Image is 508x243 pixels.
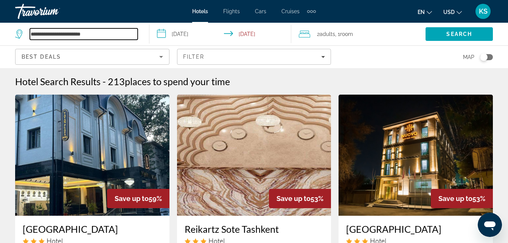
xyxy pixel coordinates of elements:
[108,76,230,87] h2: 213
[443,9,455,15] span: USD
[478,213,502,237] iframe: Кнопка запуска окна обмена сообщениями
[291,23,426,45] button: Travelers: 2 adults, 0 children
[438,195,472,202] span: Save up to
[177,49,331,65] button: Filters
[149,23,291,45] button: Select check in and out date
[320,31,335,37] span: Adults
[431,189,493,208] div: 53%
[223,8,240,14] a: Flights
[317,29,335,39] span: 2
[443,6,462,17] button: Change currency
[277,195,311,202] span: Save up to
[23,223,162,235] a: [GEOGRAPHIC_DATA]
[115,195,149,202] span: Save up to
[183,54,205,60] span: Filter
[346,223,485,235] a: [GEOGRAPHIC_DATA]
[307,5,316,17] button: Extra navigation items
[463,52,474,62] span: Map
[103,76,106,87] span: -
[340,31,353,37] span: Room
[418,9,425,15] span: en
[22,54,61,60] span: Best Deals
[255,8,266,14] a: Cars
[281,8,300,14] a: Cruises
[335,29,353,39] span: , 1
[177,95,331,216] img: Reikartz Sote Tashkent
[15,2,91,21] a: Travorium
[474,54,493,61] button: Toggle map
[446,31,472,37] span: Search
[15,95,169,216] img: Vatan Plaza
[479,8,488,15] span: KS
[339,95,493,216] img: Nuovo Boutique Hotel
[15,76,101,87] h1: Hotel Search Results
[185,223,324,235] a: Reikartz Sote Tashkent
[192,8,208,14] a: Hotels
[107,189,169,208] div: 59%
[418,6,432,17] button: Change language
[22,52,163,61] mat-select: Sort by
[30,28,138,40] input: Search hotel destination
[426,27,493,41] button: Search
[269,189,331,208] div: 53%
[125,76,230,87] span: places to spend your time
[473,3,493,19] button: User Menu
